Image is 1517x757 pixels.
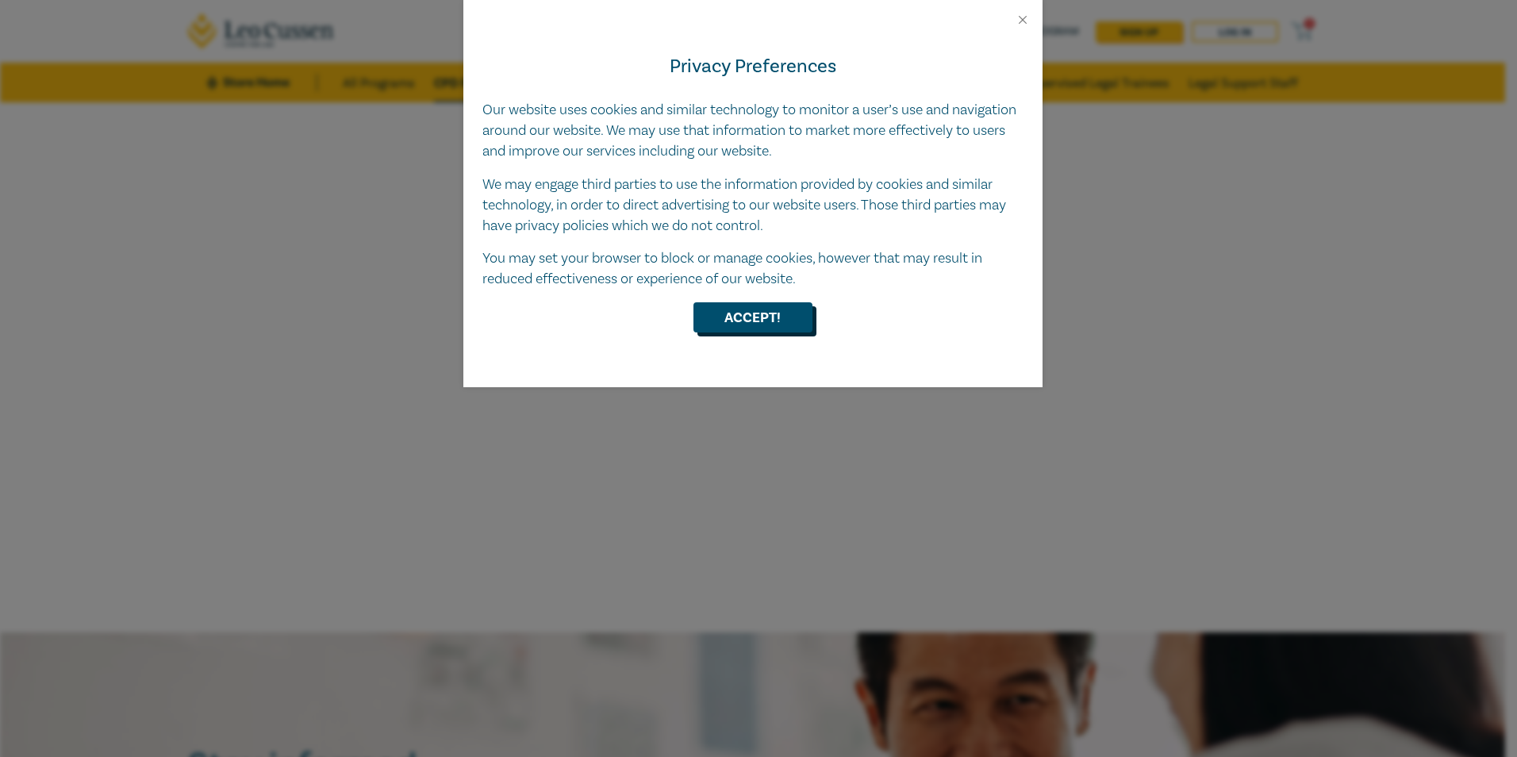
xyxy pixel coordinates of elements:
button: Close [1016,13,1030,27]
p: Our website uses cookies and similar technology to monitor a user’s use and navigation around our... [482,100,1023,162]
p: We may engage third parties to use the information provided by cookies and similar technology, in... [482,175,1023,236]
button: Accept! [693,302,812,332]
p: You may set your browser to block or manage cookies, however that may result in reduced effective... [482,248,1023,290]
h4: Privacy Preferences [482,52,1023,81]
